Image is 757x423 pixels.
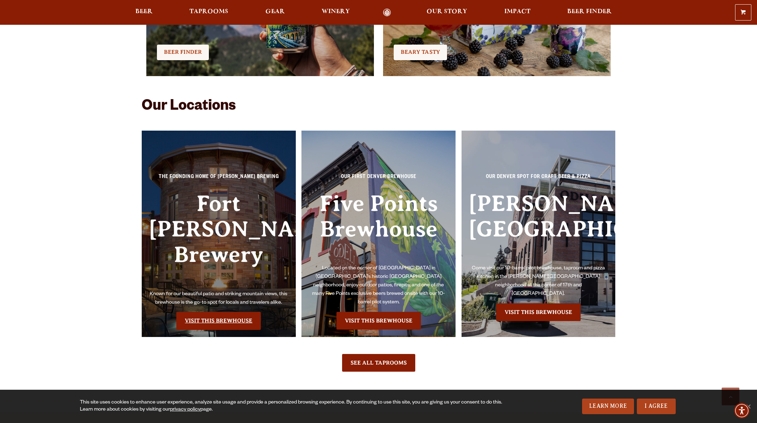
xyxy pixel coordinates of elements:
p: Come visit our 10-barrel pilot brewhouse, taproom and pizza kitchen in the [PERSON_NAME][GEOGRAPH... [469,264,609,298]
a: I Agree [637,399,676,414]
a: Beer Finder [563,8,616,17]
p: Located on the corner of [GEOGRAPHIC_DATA] in [GEOGRAPHIC_DATA]’s historic [GEOGRAPHIC_DATA] neig... [309,264,448,307]
div: This site uses cookies to enhance user experience, analyze site usage and provide a personalized ... [80,399,513,413]
span: Winery [322,9,350,15]
a: BEER FINDER [157,45,209,60]
a: Beer [131,8,157,17]
a: Learn More [582,399,634,414]
p: Our First Denver Brewhouse [309,173,448,186]
a: See All Taprooms [342,354,415,372]
a: Beary Tasty [394,45,447,60]
a: Visit the Fort Collin's Brewery & Taproom [176,312,261,330]
a: Winery [317,8,354,17]
a: Visit the Sloan’s Lake Brewhouse [496,303,581,321]
a: Our Story [422,8,472,17]
a: privacy policy [170,407,200,413]
a: Scroll to top [722,388,739,405]
span: BEER FINDER [164,49,202,55]
h2: Our Locations [142,99,615,116]
span: Beary Tasty [401,49,440,55]
span: Impact [504,9,530,15]
p: Known for our beautiful patio and striking mountain views, this brewhouse is the go-to spot for l... [149,290,289,307]
a: Visit the Five Points Brewhouse [336,312,421,330]
a: Gear [261,8,289,17]
span: Beer Finder [567,9,612,15]
div: Accessibility Menu [734,403,750,418]
h3: Five Points Brewhouse [309,191,448,265]
h3: Fort [PERSON_NAME] Brewery [149,191,289,290]
span: Our Story [427,9,467,15]
a: Impact [500,8,535,17]
p: Our Denver spot for craft beer & pizza [469,173,609,186]
a: Taprooms [185,8,233,17]
div: Check it Out [394,44,600,61]
a: Odell Home [374,8,400,17]
span: Taprooms [189,9,228,15]
div: Check it Out [157,44,363,61]
h3: [PERSON_NAME][GEOGRAPHIC_DATA] [469,191,609,265]
span: Gear [265,9,285,15]
span: Beer [135,9,153,15]
p: The Founding Home of [PERSON_NAME] Brewing [149,173,289,186]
